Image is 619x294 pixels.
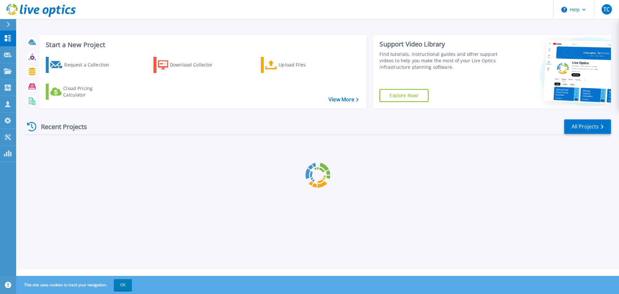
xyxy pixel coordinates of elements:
[564,119,611,134] a: All Projects
[153,57,225,73] a: Download Collector
[18,279,132,291] span: This site uses cookies to track your navigation.
[379,40,501,48] div: Support Video Library
[279,58,330,71] div: Upload Files
[46,84,118,100] a: Cloud Pricing Calculator
[25,119,96,135] div: Recent Projects
[170,58,221,71] div: Download Collector
[379,51,501,70] div: Find tutorials, instructional guides and other support videos to help you make the most of your L...
[46,41,359,48] h3: Start a New Project
[329,96,359,103] a: View More
[604,7,610,12] span: TC
[379,89,428,102] a: Explore Now!
[64,58,116,71] div: Request a Collection
[261,57,333,73] a: Upload Files
[63,85,115,98] div: Cloud Pricing Calculator
[46,57,118,73] a: Request a Collection
[114,279,132,291] button: OK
